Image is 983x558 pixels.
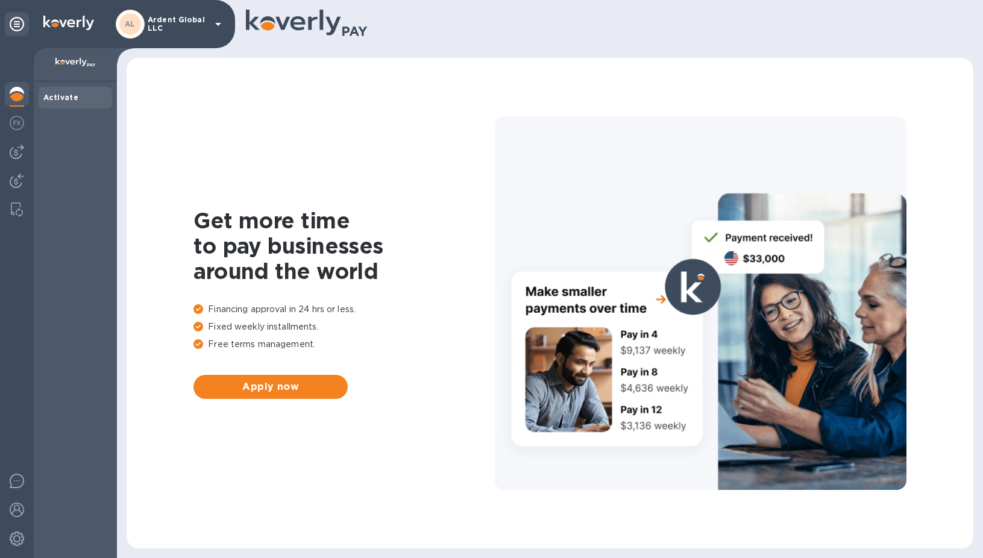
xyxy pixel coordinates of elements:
h1: Get more time to pay businesses around the world [193,208,495,284]
img: Logo [43,16,94,30]
span: Apply now [203,380,338,394]
b: Activate [43,93,78,102]
div: Unpin categories [5,12,29,36]
p: Fixed weekly installments. [193,321,495,333]
button: Apply now [193,375,348,399]
p: Financing approval in 24 hrs or less. [193,303,495,316]
p: Free terms management. [193,338,495,351]
b: AL [125,19,136,28]
img: Foreign exchange [10,116,24,130]
p: Ardent Global LLC [148,16,208,33]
